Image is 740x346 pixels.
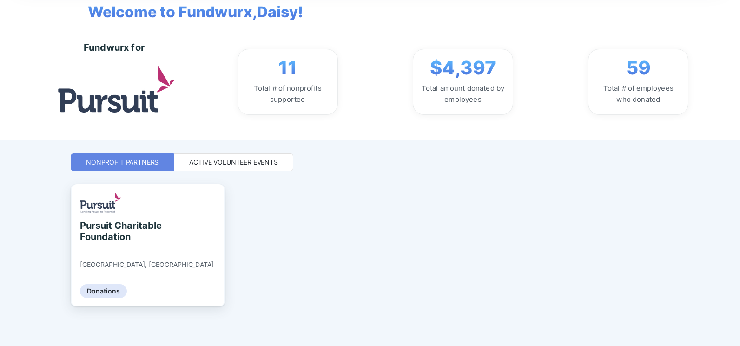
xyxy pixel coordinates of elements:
[80,220,165,242] div: Pursuit Charitable Foundation
[596,83,681,105] div: Total # of employees who donated
[430,57,496,79] span: $4,397
[626,57,651,79] span: 59
[278,57,297,79] span: 11
[245,83,330,105] div: Total # of nonprofits supported
[189,158,278,167] div: Active Volunteer Events
[86,158,159,167] div: Nonprofit Partners
[421,83,505,105] div: Total amount donated by employees
[58,66,174,112] img: logo.jpg
[80,284,127,298] div: Donations
[80,260,214,269] div: [GEOGRAPHIC_DATA], [GEOGRAPHIC_DATA]
[84,42,145,53] div: Fundwurx for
